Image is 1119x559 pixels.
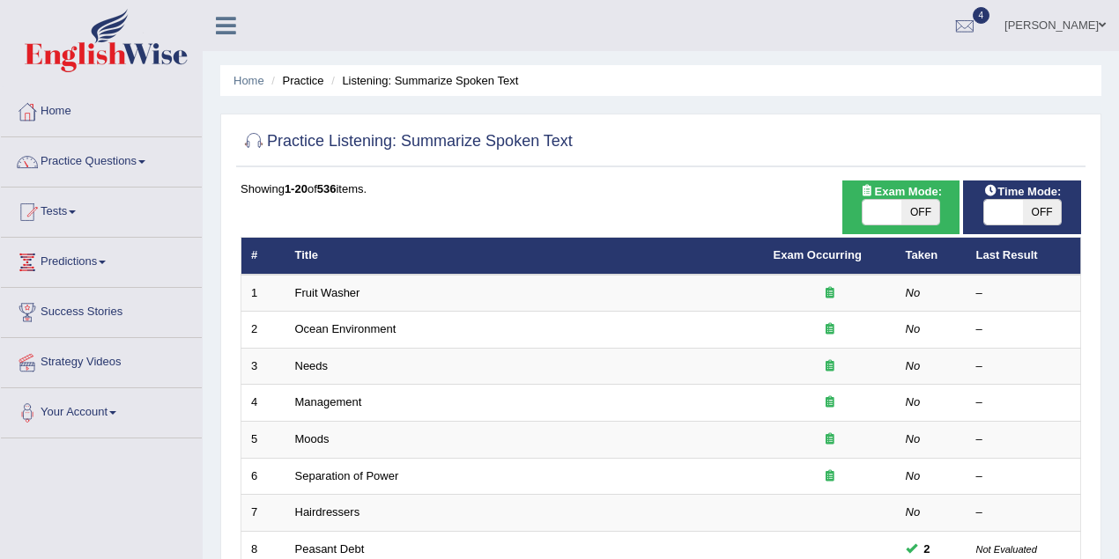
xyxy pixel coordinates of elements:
span: OFF [901,200,940,224]
span: Exam Mode: [853,182,948,201]
div: Exam occurring question [774,468,886,485]
a: Separation of Power [295,469,399,482]
td: 7 [241,495,285,532]
div: – [976,321,1071,338]
div: Exam occurring question [774,394,886,411]
small: Not Evaluated [976,544,1037,555]
th: Title [285,238,764,275]
em: No [906,469,921,482]
b: 1-20 [285,182,308,195]
em: No [906,395,921,408]
div: – [976,285,1071,302]
a: Strategy Videos [1,338,202,382]
em: No [906,322,921,335]
td: 5 [241,422,285,459]
b: 536 [317,182,337,195]
span: Time Mode: [976,182,1068,201]
th: Last Result [967,238,1081,275]
a: Your Account [1,388,202,432]
span: 4 [973,7,990,24]
a: Practice Questions [1,137,202,181]
li: Practice [267,72,323,89]
a: Exam Occurring [774,248,862,261]
th: Taken [896,238,967,275]
a: Home [233,74,264,87]
a: Ocean Environment [295,322,396,335]
td: 2 [241,312,285,349]
div: Exam occurring question [774,431,886,448]
div: Exam occurring question [774,285,886,302]
span: OFF [1023,200,1062,224]
a: Moods [295,432,330,445]
div: – [976,504,1071,521]
div: – [976,358,1071,375]
td: 1 [241,275,285,312]
td: 3 [241,348,285,385]
a: Predictions [1,238,202,282]
a: Hairdressers [295,505,360,519]
td: 4 [241,385,285,422]
li: Listening: Summarize Spoken Text [327,72,518,89]
em: No [906,359,921,372]
th: # [241,238,285,275]
a: Needs [295,359,329,372]
a: Success Stories [1,288,202,332]
div: – [976,431,1071,448]
div: – [976,394,1071,411]
a: Fruit Washer [295,286,360,299]
div: Show exams occurring in exams [842,180,960,234]
span: You can still take this question [917,540,937,558]
h2: Practice Listening: Summarize Spoken Text [241,129,573,155]
a: Management [295,395,362,408]
a: Tests [1,188,202,232]
em: No [906,505,921,519]
em: No [906,286,921,299]
div: Exam occurring question [774,358,886,375]
a: Peasant Debt [295,542,365,555]
a: Home [1,87,202,131]
div: Showing of items. [241,180,1081,197]
div: Exam occurring question [774,321,886,338]
td: 6 [241,458,285,495]
div: – [976,468,1071,485]
em: No [906,432,921,445]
